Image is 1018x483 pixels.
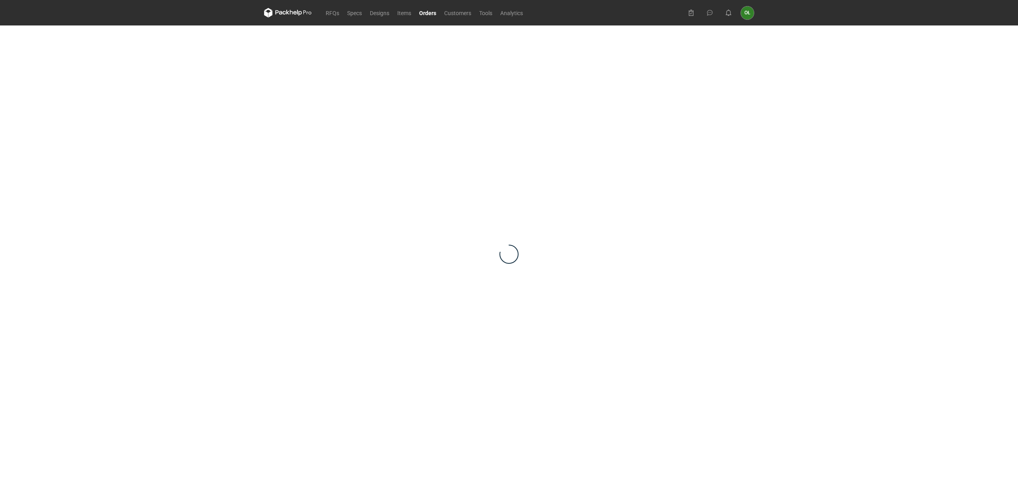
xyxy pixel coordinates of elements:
[393,8,415,18] a: Items
[440,8,475,18] a: Customers
[496,8,527,18] a: Analytics
[741,6,754,19] button: OŁ
[343,8,366,18] a: Specs
[741,6,754,19] div: Olga Łopatowicz
[366,8,393,18] a: Designs
[264,8,312,18] svg: Packhelp Pro
[475,8,496,18] a: Tools
[415,8,440,18] a: Orders
[322,8,343,18] a: RFQs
